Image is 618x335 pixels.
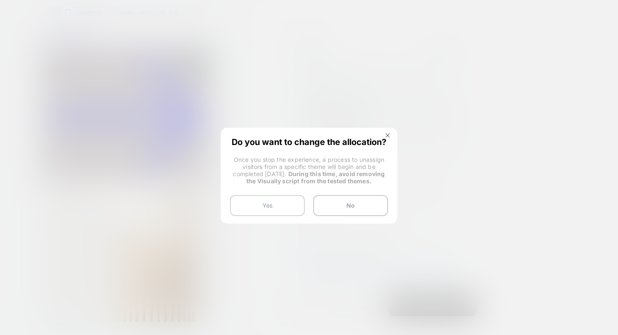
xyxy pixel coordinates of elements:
[313,195,388,216] button: No
[246,170,385,185] strong: During this time, avoid removing the Visually script from the tested themes.
[230,137,388,145] span: Do you want to change the allocation?
[386,133,390,137] img: close
[124,21,139,53] a: Cart
[230,195,305,216] button: Yes
[124,42,137,50] span: Cart
[233,156,385,185] span: Once you stop the experience, a process to unassign visitors from a specific theme will begin and...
